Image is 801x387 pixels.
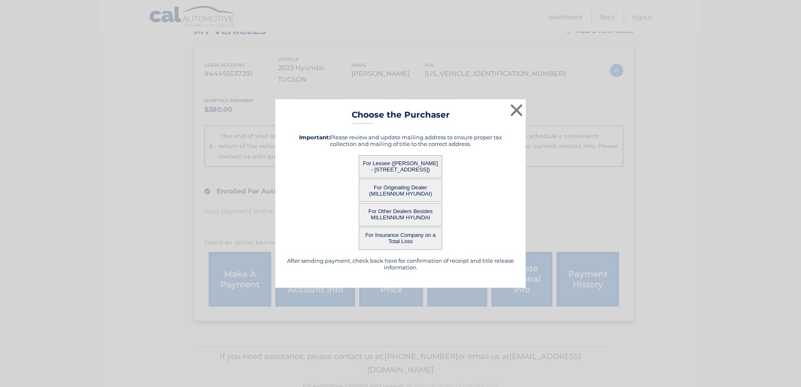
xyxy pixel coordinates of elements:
h3: Choose the Purchaser [352,110,450,124]
strong: Important: [299,134,330,141]
button: For Other Dealers Besides MILLENNIUM HYUNDAI [359,203,442,226]
h5: Please review and update mailing address to ensure proper tax collection and mailing of title to ... [286,134,515,147]
h5: After sending payment, check back here for confirmation of receipt and title release information. [286,257,515,271]
button: For Insurance Company on a Total Loss [359,227,442,250]
button: For Originating Dealer (MILLENNIUM HYUNDAI) [359,179,442,202]
button: For Lessee ([PERSON_NAME] - [STREET_ADDRESS]) [359,155,442,178]
button: × [508,102,525,118]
